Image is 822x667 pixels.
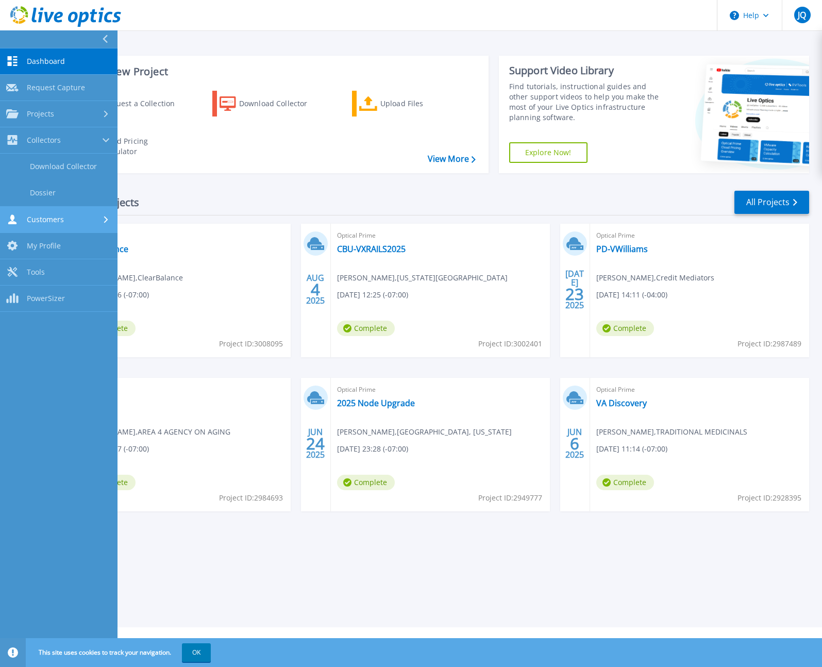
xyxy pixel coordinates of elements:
a: CBU-VXRAILS2025 [337,244,406,254]
div: JUN 2025 [565,425,584,462]
span: [PERSON_NAME] , [US_STATE][GEOGRAPHIC_DATA] [337,272,508,284]
a: Cloud Pricing Calculator [73,134,188,159]
div: Support Video Library [509,64,665,77]
span: 23 [565,290,584,298]
span: JQ [798,11,806,19]
span: 6 [570,439,579,448]
h3: Start a New Project [73,66,475,77]
span: [DATE] 12:25 (-07:00) [337,289,408,301]
span: Request Capture [27,83,85,92]
span: 24 [306,439,325,448]
span: Project ID: 3008095 [219,338,283,349]
span: [PERSON_NAME] , [GEOGRAPHIC_DATA], [US_STATE] [337,426,512,438]
span: [DATE] 23:28 (-07:00) [337,443,408,455]
a: View More [428,154,476,164]
span: [PERSON_NAME] , AREA 4 AGENCY ON AGING [78,426,230,438]
div: Cloud Pricing Calculator [101,136,183,157]
a: VA Discovery [596,398,647,408]
span: 4 [311,285,320,294]
div: AUG 2025 [306,271,325,308]
span: Project ID: 2984693 [219,492,283,504]
div: JUN 2025 [306,425,325,462]
span: Optical Prime [337,384,544,395]
span: Optical Prime [596,384,803,395]
span: [DATE] 11:14 (-07:00) [596,443,667,455]
span: Complete [596,475,654,490]
div: Request a Collection [103,93,185,114]
div: Upload Files [380,93,463,114]
a: Download Collector [212,91,327,116]
span: My Profile [27,241,61,251]
span: Project ID: 2987489 [737,338,801,349]
span: Collectors [27,136,61,145]
a: PD-VWilliams [596,244,648,254]
span: Projects [27,109,54,119]
span: [PERSON_NAME] , Credit Mediators [596,272,714,284]
span: Optical Prime [78,230,284,241]
span: Complete [337,321,395,336]
a: All Projects [734,191,809,214]
div: [DATE] 2025 [565,271,584,308]
span: Optical Prime [78,384,284,395]
span: [PERSON_NAME] , ClearBalance [78,272,183,284]
span: [DATE] 14:11 (-04:00) [596,289,667,301]
span: Customers [27,215,64,224]
span: Complete [596,321,654,336]
span: Complete [337,475,395,490]
span: Optical Prime [337,230,544,241]
span: Project ID: 2928395 [737,492,801,504]
button: OK [182,643,211,662]
span: Project ID: 2949777 [478,492,542,504]
span: Project ID: 3002401 [478,338,542,349]
span: This site uses cookies to track your navigation. [28,643,211,662]
span: Tools [27,268,45,277]
a: Explore Now! [509,142,588,163]
div: Download Collector [239,93,322,114]
span: PowerSizer [27,294,65,303]
a: Upload Files [352,91,467,116]
a: Request a Collection [73,91,188,116]
span: Dashboard [27,57,65,66]
div: Find tutorials, instructional guides and other support videos to help you make the most of your L... [509,81,665,123]
span: [PERSON_NAME] , TRADITIONAL MEDICINALS [596,426,747,438]
span: Optical Prime [596,230,803,241]
a: 2025 Node Upgrade [337,398,415,408]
